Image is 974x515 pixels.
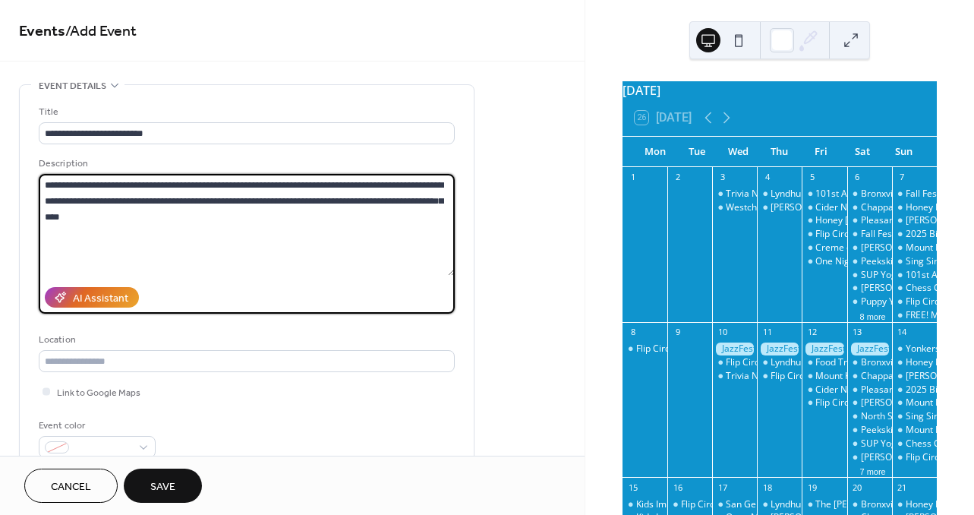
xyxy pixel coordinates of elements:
div: Honey Bee Grove Flower Farm - Farmers Market [892,356,937,369]
div: Flip Circus - [GEOGRAPHIC_DATA] [771,370,913,383]
span: / Add Event [65,17,137,46]
div: Chess Club at Sing Sing Kill Brewery [892,438,937,450]
div: The Marshall Tucker Band [802,498,846,511]
div: [DATE] [623,81,937,100]
div: 21 [897,482,908,493]
div: Honey Bee Grove Flower Farm - Sunset U-Pick Flowers [802,214,846,227]
div: Puppy Yoga [861,295,910,308]
div: Fall Festival at Harvest Moon Orchard [847,228,892,241]
div: 17 [717,482,728,493]
div: Flip Circus - Yorktown [667,498,712,511]
div: Chess Club at Sing Sing Kill Brewery [892,282,937,295]
div: SUP Yoga & Paddleboarding Lessons [847,269,892,282]
span: Save [150,479,175,495]
div: FREE! Music Across The Hudson [892,309,937,322]
div: Food Truck [DATE] [815,356,894,369]
div: San Gennaro Feast Yorktown [712,498,757,511]
div: Honey Bee Grove Flower Farm - Farmers Market [892,201,937,214]
div: 19 [806,482,818,493]
div: Mount Kisco Septemberfest [815,370,932,383]
div: JazzFest White Plains: Sept. 10 - 14 [712,343,757,355]
a: Events [19,17,65,46]
div: Yonkers Marathon, Half Marathon & 5K [892,343,937,355]
div: Peekskill Farmers Market [847,255,892,268]
div: Mon [635,137,676,167]
div: John Jay Homestead Farm Market In Katonah [847,397,892,409]
div: Peekskill Farmers Market [861,255,968,268]
div: Trivia Night at Sing Sing Kill Brewery [712,188,757,201]
div: 101st Annual Yorktown Grange Fair [815,188,965,201]
div: 7 [897,172,908,183]
div: Creme de la Creme Pole Dancing Show [802,242,846,254]
div: Fri [800,137,842,167]
div: 14 [897,327,908,338]
div: 9 [672,327,683,338]
span: Event details [39,78,106,94]
button: AI Assistant [45,287,139,308]
div: 6 [852,172,863,183]
div: TASH Farmer's Market at Patriot's Park [847,451,892,464]
div: Chappaqua Farmers Market [847,370,892,383]
div: Flip Circus - Yorktown [757,370,802,383]
div: 10 [717,327,728,338]
div: North Salem Farmers Market [847,410,892,423]
div: Fall Festival at Harvest Moon Orchard [892,188,937,201]
div: 5 [806,172,818,183]
div: 15 [627,482,638,493]
div: Flip Circus - [GEOGRAPHIC_DATA] [726,356,868,369]
button: 7 more [854,464,892,477]
div: Description [39,156,452,172]
div: Bronxville Farmers Market [847,356,892,369]
span: Cancel [51,479,91,495]
div: Wed [717,137,759,167]
div: Food Truck Friday [802,356,846,369]
div: 16 [672,482,683,493]
div: 20 [852,482,863,493]
div: Flip Circus - Yorktown [892,295,937,308]
div: Flip Circus - Yorktown [712,356,757,369]
div: 2025 Bicycle Sundays [892,384,937,397]
div: Irvington Farmer's Market [892,214,937,227]
div: Trivia Night at Sing Sing Kill Brewery [712,370,757,383]
div: Pleasantville Farmers Market [847,214,892,227]
button: 8 more [854,309,892,322]
div: 101st Annual Yorktown Grange Fair [892,269,937,282]
div: Flip Circus - [GEOGRAPHIC_DATA] [681,498,824,511]
span: Link to Google Maps [57,385,140,401]
div: 1 [627,172,638,183]
div: Trivia Night at Sing Sing Kill Brewery [726,370,878,383]
div: Cider Nights with live music & food truck at Harvest Moon's Hardscrabble Cider [802,201,846,214]
div: 8 [627,327,638,338]
div: Lyndhurst Landscape Volunteering [771,356,916,369]
div: Bronxville Farmers Market [861,498,973,511]
div: Flip Circus - Yorktown [802,397,846,409]
div: 101st Annual Yorktown Grange Fair [802,188,846,201]
div: Sing Sing Kill Brewery Run Club [892,255,937,268]
div: Flip Circus - Yorktown [802,228,846,241]
div: Event color [39,418,153,434]
div: JazzFest White Plains: Sept. 10 - 14 [847,343,892,355]
div: 18 [761,482,773,493]
div: Puppy Yoga [847,295,892,308]
div: Bronxville Farmers Market [847,188,892,201]
div: Title [39,104,452,120]
div: 2025 Bicycle Sundays [892,228,937,241]
div: Location [39,332,452,348]
div: Bronxville Farmers Market [847,498,892,511]
div: SUP Yoga & Paddleboarding Lessons [847,438,892,450]
div: Mount Kisco Septemberfest [892,424,937,437]
div: Westchester Soccer Club Home Game - Richmond Kickers at Westchester SC [712,201,757,214]
div: Flip Circus - Yorktown [623,343,667,355]
div: Cider Nights with live music & food truck at Harvest Moon's Hardscrabble Cider [802,384,846,397]
div: Trivia Night at Sing Sing Kill Brewery [726,188,878,201]
button: Cancel [24,469,118,503]
div: John Jay Homestead Farm Market In Katonah [847,242,892,254]
div: Honey Bee Grove Flower Farm - Farmers Market [892,498,937,511]
div: Sing Sing Kill Brewery Run Club [892,410,937,423]
div: Tue [676,137,717,167]
div: 2 [672,172,683,183]
button: Save [124,469,202,503]
div: Flip Circus - [GEOGRAPHIC_DATA] [815,397,958,409]
div: Lyndhurst Landscape Volunteering [757,188,802,201]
